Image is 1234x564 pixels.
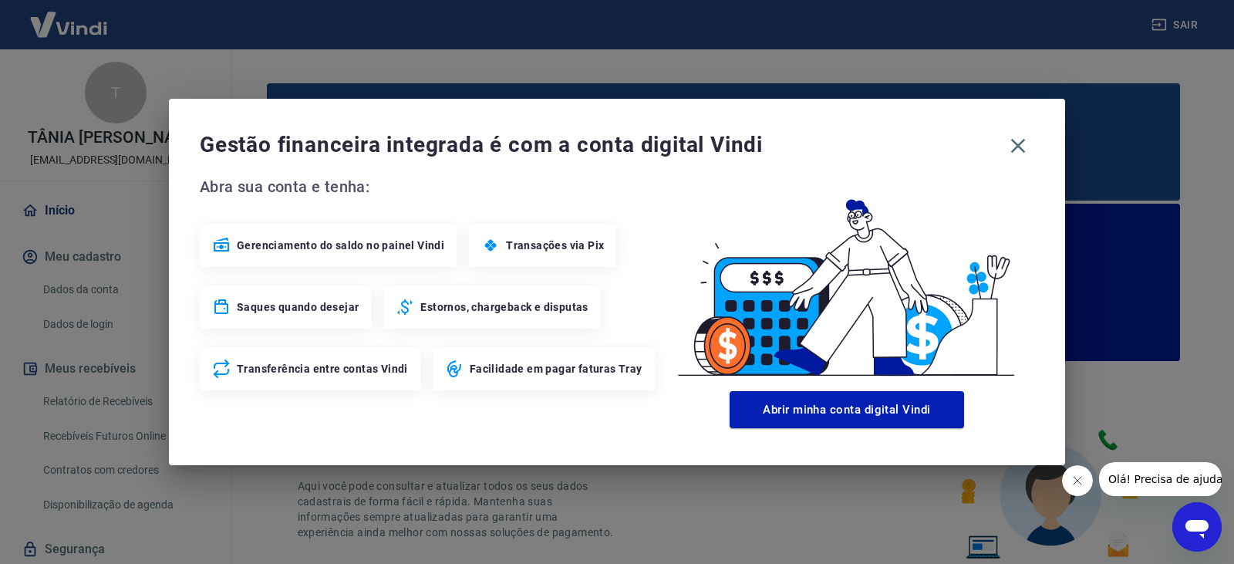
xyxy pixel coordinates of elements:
iframe: Fechar mensagem [1062,465,1093,496]
span: Olá! Precisa de ajuda? [9,11,130,23]
span: Abra sua conta e tenha: [200,174,659,199]
span: Gerenciamento do saldo no painel Vindi [237,238,444,253]
span: Estornos, chargeback e disputas [420,299,588,315]
button: Abrir minha conta digital Vindi [730,391,964,428]
span: Transações via Pix [506,238,604,253]
span: Saques quando desejar [237,299,359,315]
iframe: Mensagem da empresa [1099,462,1222,496]
span: Facilidade em pagar faturas Tray [470,361,642,377]
img: Good Billing [659,174,1034,385]
span: Gestão financeira integrada é com a conta digital Vindi [200,130,1002,160]
span: Transferência entre contas Vindi [237,361,408,377]
iframe: Botão para abrir a janela de mensagens [1172,502,1222,552]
